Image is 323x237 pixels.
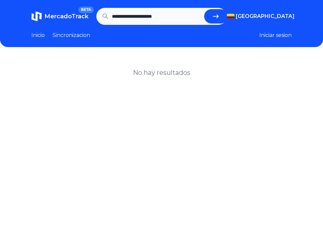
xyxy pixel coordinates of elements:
button: Iniciar sesion [259,31,292,39]
span: BETA [78,7,94,13]
img: MercadoTrack [31,11,42,22]
a: Inicio [31,31,45,39]
button: [GEOGRAPHIC_DATA] [227,12,292,20]
span: MercadoTrack [44,13,89,20]
a: MercadoTrackBETA [31,11,89,22]
h1: No hay resultados [133,68,190,77]
a: Sincronizacion [53,31,90,39]
img: Colombia [227,14,234,19]
span: [GEOGRAPHIC_DATA] [236,12,295,20]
